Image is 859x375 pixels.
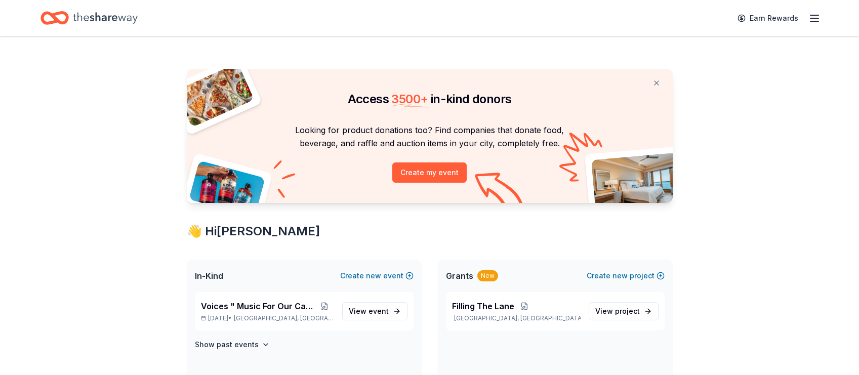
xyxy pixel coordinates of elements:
h4: Show past events [195,339,259,351]
span: In-Kind [195,270,223,282]
span: [GEOGRAPHIC_DATA], [GEOGRAPHIC_DATA] [234,314,334,322]
button: Createnewevent [340,270,414,282]
button: Show past events [195,339,270,351]
button: Create my event [392,162,467,183]
span: new [366,270,381,282]
span: project [615,307,640,315]
span: Filling The Lane [452,300,514,312]
p: [GEOGRAPHIC_DATA], [GEOGRAPHIC_DATA] [452,314,581,322]
span: Voices " Music For Our Cause" [201,300,315,312]
a: Earn Rewards [731,9,804,27]
span: 3500 + [391,92,428,106]
a: View project [589,302,659,320]
span: Grants [446,270,473,282]
button: Createnewproject [587,270,665,282]
span: View [595,305,640,317]
img: Pizza [175,63,254,128]
span: new [612,270,628,282]
p: [DATE] • [201,314,334,322]
div: New [477,270,498,281]
p: Looking for product donations too? Find companies that donate food, beverage, and raffle and auct... [199,123,661,150]
img: Curvy arrow [475,173,525,211]
a: View event [342,302,407,320]
div: 👋 Hi [PERSON_NAME] [187,223,673,239]
span: Access in-kind donors [348,92,512,106]
span: event [369,307,389,315]
span: View [349,305,389,317]
a: Home [40,6,138,30]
